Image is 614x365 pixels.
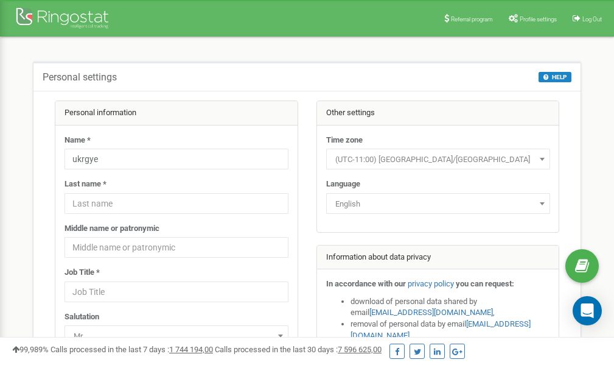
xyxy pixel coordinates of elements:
div: Information about data privacy [317,246,559,270]
div: Other settings [317,101,559,126]
u: 1 744 194,00 [169,345,213,354]
span: Log Out [582,16,602,23]
span: (UTC-11:00) Pacific/Midway [330,151,546,168]
a: privacy policy [408,279,454,288]
li: removal of personal data by email , [351,319,550,341]
a: [EMAIL_ADDRESS][DOMAIN_NAME] [369,308,493,317]
span: Profile settings [520,16,557,23]
label: Last name * [65,179,106,190]
span: Mr. [65,325,288,346]
input: Middle name or patronymic [65,237,288,258]
label: Job Title * [65,267,100,278]
button: HELP [539,72,571,82]
label: Language [326,179,360,190]
span: English [330,196,546,213]
span: Calls processed in the last 30 days : [215,345,382,354]
span: Calls processed in the last 7 days : [51,345,213,354]
div: Personal information [55,101,298,126]
span: (UTC-11:00) Pacific/Midway [326,149,550,169]
input: Job Title [65,282,288,302]
div: Open Intercom Messenger [573,296,602,325]
li: download of personal data shared by email , [351,296,550,319]
span: Referral program [451,16,493,23]
h5: Personal settings [43,72,117,83]
span: English [326,193,550,214]
label: Time zone [326,135,363,146]
strong: you can request: [456,279,514,288]
span: Mr. [69,328,284,345]
label: Salutation [65,311,99,323]
label: Name * [65,135,91,146]
span: 99,989% [12,345,49,354]
label: Middle name or patronymic [65,223,159,235]
u: 7 596 625,00 [338,345,382,354]
strong: In accordance with our [326,279,406,288]
input: Name [65,149,288,169]
input: Last name [65,193,288,214]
